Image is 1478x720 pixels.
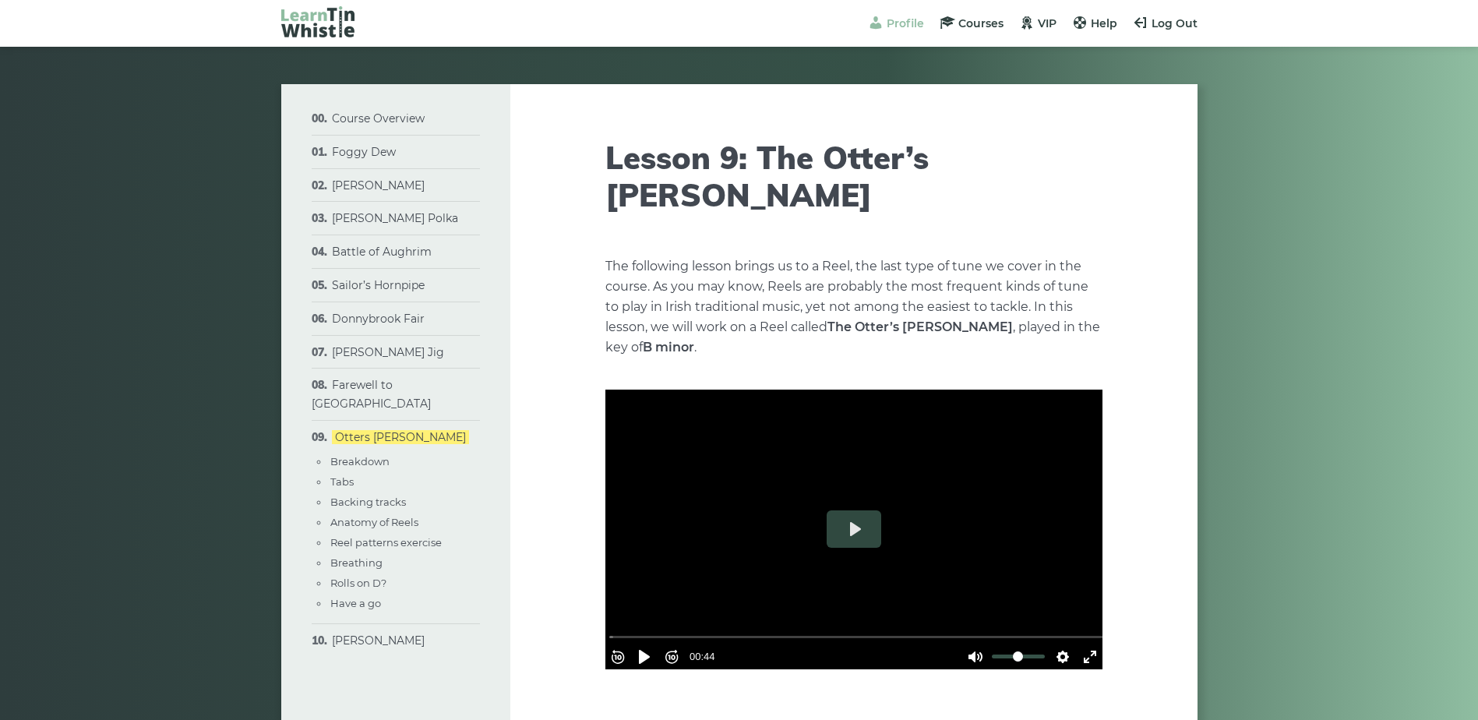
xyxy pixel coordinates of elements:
a: Course Overview [332,111,425,125]
a: Log Out [1133,16,1198,30]
a: VIP [1019,16,1056,30]
a: Profile [868,16,924,30]
a: [PERSON_NAME] Polka [332,211,458,225]
span: Courses [958,16,1004,30]
a: Tabs [330,475,354,488]
p: The following lesson brings us to a Reel, the last type of tune we cover in the course. As you ma... [605,256,1102,358]
span: VIP [1038,16,1056,30]
a: Foggy Dew [332,145,396,159]
a: Help [1072,16,1117,30]
span: Log Out [1152,16,1198,30]
h1: Lesson 9: The Otter’s [PERSON_NAME] [605,139,1102,214]
a: Breakdown [330,455,390,468]
span: Help [1091,16,1117,30]
a: Breathing [330,556,383,569]
a: Reel patterns exercise [330,536,442,549]
a: [PERSON_NAME] Jig [332,345,444,359]
strong: B minor [643,340,694,355]
a: Donnybrook Fair [332,312,425,326]
img: LearnTinWhistle.com [281,6,355,37]
a: Courses [940,16,1004,30]
a: [PERSON_NAME] [332,634,425,648]
a: Anatomy of Reels [330,516,418,528]
a: Backing tracks [330,496,406,508]
a: Farewell to [GEOGRAPHIC_DATA] [312,378,431,411]
span: Profile [887,16,924,30]
a: Rolls on D? [330,577,386,589]
a: Have a go [330,597,381,609]
a: Battle of Aughrim [332,245,432,259]
a: Sailor’s Hornpipe [332,278,425,292]
a: [PERSON_NAME] [332,178,425,192]
strong: The Otter’s [PERSON_NAME] [827,319,1013,334]
a: Otters [PERSON_NAME] [332,430,469,444]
